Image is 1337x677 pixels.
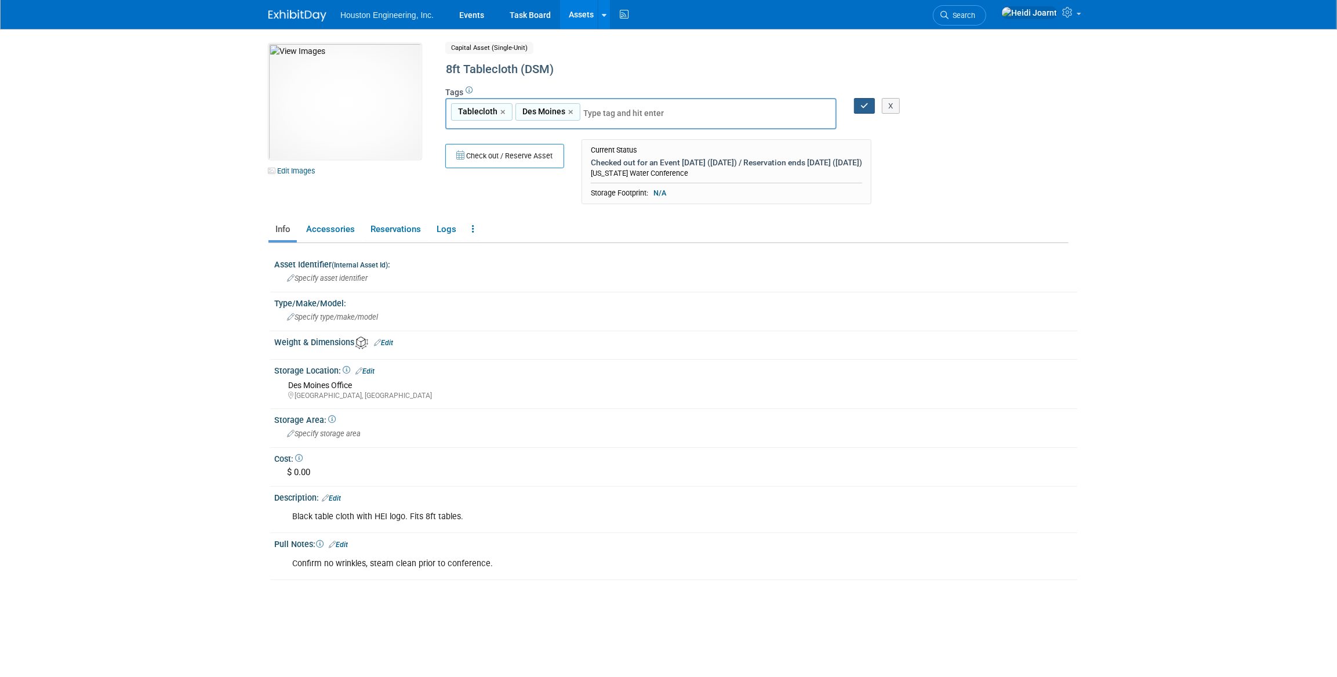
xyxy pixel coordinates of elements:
a: Accessories [299,219,361,240]
span: Specify asset identifier [287,274,368,283]
span: Capital Asset (Single-Unit) [445,42,533,54]
a: Edit [329,541,348,549]
span: Specify storage area [287,429,361,438]
span: Storage Area: [274,415,336,425]
input: Type tag and hit enter [583,107,676,119]
a: × [500,106,508,119]
button: Check out / Reserve Asset [445,144,564,168]
div: Confirm no wrinkles, steam clean prior to conference. [284,552,926,575]
span: Search [949,11,975,20]
div: Tags [445,86,973,137]
div: Weight & Dimensions [274,334,1077,349]
div: Cost: [274,450,1077,465]
a: Logs [430,219,463,240]
div: Storage Location: [274,362,1077,377]
span: Houston Engineering, Inc. [340,10,434,20]
div: Pull Notes: [274,535,1077,551]
span: [US_STATE] Water Conference [591,169,688,178]
div: Type/Make/Model: [274,295,1077,309]
a: × [568,106,576,119]
a: Edit [355,367,375,375]
img: Heidi Joarnt [1001,6,1058,19]
div: Checked out for an Event [DATE] ([DATE]) / Reservation ends [DATE] ([DATE]) [591,157,862,168]
a: Search [933,5,986,26]
span: N/A [650,188,670,198]
a: Edit [374,339,393,347]
div: Description: [274,489,1077,504]
img: ExhibitDay [268,10,326,21]
span: Tablecloth [456,106,497,117]
img: Asset Weight and Dimensions [355,336,368,349]
span: Des Moines Office [288,381,352,390]
span: Specify type/make/model [287,313,378,321]
div: Asset Identifier : [274,256,1077,270]
a: Reservations [364,219,427,240]
img: View Images [268,44,422,160]
div: 8ft Tablecloth (DSM) [442,59,973,80]
a: Info [268,219,297,240]
button: X [882,98,900,114]
div: $ 0.00 [283,464,1069,481]
a: Edit [322,494,341,502]
a: Edit Images [268,164,320,178]
div: Black table cloth with HEI logo. Fits 8ft tables. [284,505,926,528]
div: Current Status [591,146,862,155]
small: (Internal Asset Id) [332,261,388,269]
div: Storage Footprint: [591,188,862,198]
span: Des Moines [520,106,565,117]
div: [GEOGRAPHIC_DATA], [GEOGRAPHIC_DATA] [288,391,1069,401]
